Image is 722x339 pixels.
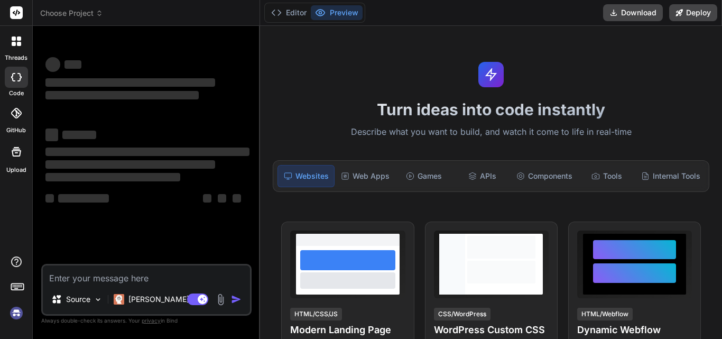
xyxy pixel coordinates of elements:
[579,165,635,187] div: Tools
[45,173,180,181] span: ‌
[203,194,211,203] span: ‌
[231,294,242,305] img: icon
[603,4,663,21] button: Download
[45,78,215,87] span: ‌
[7,304,25,322] img: signin
[62,131,96,139] span: ‌
[45,57,60,72] span: ‌
[266,100,716,119] h1: Turn ideas into code instantly
[114,294,124,305] img: Claude 4 Sonnet
[41,316,252,326] p: Always double-check its answers. Your in Bind
[128,294,207,305] p: [PERSON_NAME] 4 S..
[9,89,24,98] label: code
[6,126,26,135] label: GitHub
[64,60,81,69] span: ‌
[311,5,363,20] button: Preview
[512,165,577,187] div: Components
[267,5,311,20] button: Editor
[337,165,394,187] div: Web Apps
[45,194,54,203] span: ‌
[277,165,335,187] div: Websites
[396,165,452,187] div: Games
[233,194,241,203] span: ‌
[94,295,103,304] img: Pick Models
[45,160,215,169] span: ‌
[290,323,405,337] h4: Modern Landing Page
[669,4,717,21] button: Deploy
[5,53,27,62] label: threads
[215,294,227,306] img: attachment
[45,129,58,141] span: ‌
[266,125,716,139] p: Describe what you want to build, and watch it come to life in real-time
[577,308,633,320] div: HTML/Webflow
[40,8,103,19] span: Choose Project
[290,308,342,320] div: HTML/CSS/JS
[218,194,226,203] span: ‌
[45,148,249,156] span: ‌
[6,166,26,175] label: Upload
[637,165,705,187] div: Internal Tools
[142,317,161,324] span: privacy
[454,165,510,187] div: APIs
[58,194,109,203] span: ‌
[434,323,549,337] h4: WordPress Custom CSS
[434,308,490,320] div: CSS/WordPress
[66,294,90,305] p: Source
[45,91,199,99] span: ‌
